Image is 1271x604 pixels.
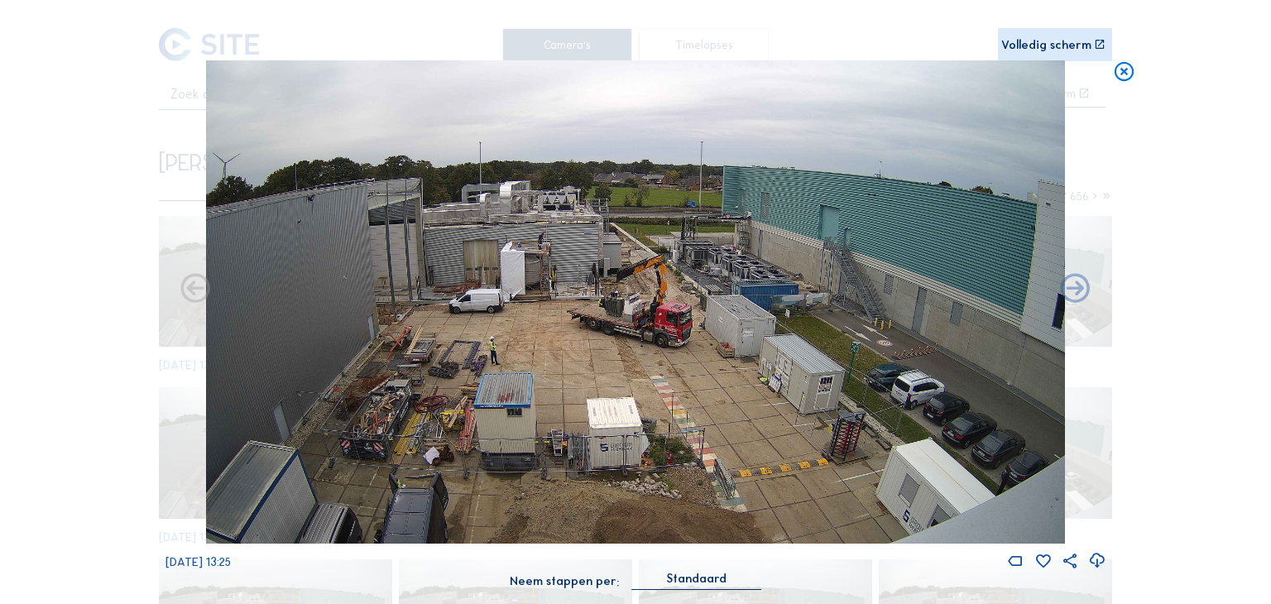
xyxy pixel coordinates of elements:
[1001,39,1091,50] div: Volledig scherm
[1058,271,1093,308] i: Back
[206,60,1065,544] img: Image
[631,571,761,589] div: Standaard
[667,571,727,586] div: Standaard
[165,554,231,569] span: [DATE] 13:25
[178,271,213,308] i: Forward
[510,575,619,587] div: Neem stappen per:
